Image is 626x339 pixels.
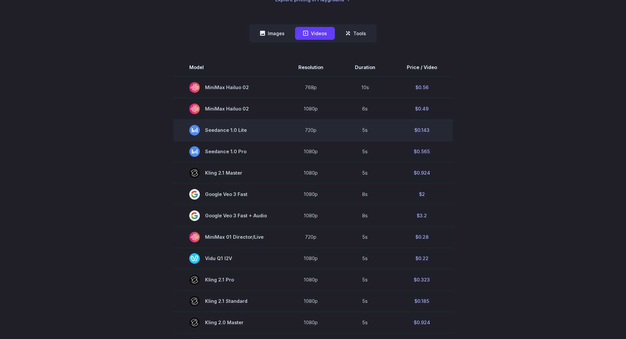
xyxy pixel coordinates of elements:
td: 768p [283,77,339,98]
span: MiniMax Hailuo 02 [189,82,267,93]
td: $2 [391,183,453,205]
span: Seedance 1.0 Pro [189,146,267,157]
span: Kling 2.0 Master [189,317,267,328]
span: Kling 2.1 Master [189,168,267,178]
td: 1080p [283,141,339,162]
span: Google Veo 3 Fast [189,189,267,200]
td: 5s [339,312,391,333]
td: 1080p [283,312,339,333]
td: $3.2 [391,205,453,226]
td: $0.565 [391,141,453,162]
td: $0.924 [391,312,453,333]
td: 5s [339,248,391,269]
td: 1080p [283,248,339,269]
td: 5s [339,226,391,248]
td: 5s [339,162,391,183]
th: Resolution [283,58,339,77]
span: Kling 2.1 Pro [189,275,267,285]
span: Vidu Q1 I2V [189,253,267,264]
td: 1080p [283,205,339,226]
td: $0.22 [391,248,453,269]
td: 5s [339,141,391,162]
button: Videos [295,27,335,40]
td: 1080p [283,98,339,119]
td: 5s [339,119,391,141]
span: Google Veo 3 Fast + Audio [189,210,267,221]
td: 8s [339,183,391,205]
td: 720p [283,226,339,248]
td: $0.143 [391,119,453,141]
td: $0.185 [391,290,453,312]
td: 5s [339,290,391,312]
span: MiniMax 01 Director/Live [189,232,267,242]
span: Kling 2.1 Standard [189,296,267,306]
td: 1080p [283,183,339,205]
td: 6s [339,98,391,119]
td: $0.323 [391,269,453,290]
td: 8s [339,205,391,226]
td: $0.49 [391,98,453,119]
td: 1080p [283,290,339,312]
td: 720p [283,119,339,141]
td: $0.924 [391,162,453,183]
th: Duration [339,58,391,77]
th: Price / Video [391,58,453,77]
td: 1080p [283,269,339,290]
td: $0.56 [391,77,453,98]
span: Seedance 1.0 Lite [189,125,267,135]
td: 1080p [283,162,339,183]
button: Images [252,27,292,40]
button: Tools [337,27,374,40]
td: 5s [339,269,391,290]
td: $0.28 [391,226,453,248]
th: Model [174,58,283,77]
td: 10s [339,77,391,98]
span: MiniMax Hailuo 02 [189,104,267,114]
